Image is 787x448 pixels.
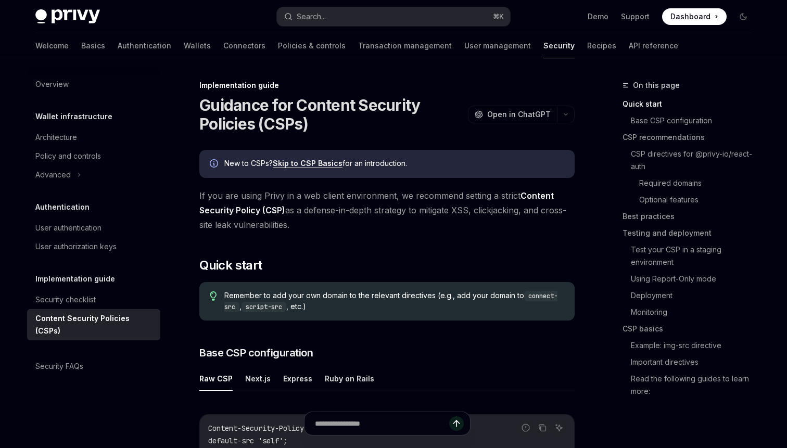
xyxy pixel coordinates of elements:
a: Authentication [118,33,171,58]
div: New to CSPs? for an introduction. [224,158,564,170]
a: Example: img-src directive [631,337,760,354]
a: Test your CSP in a staging environment [631,241,760,271]
svg: Info [210,159,220,170]
span: Open in ChatGPT [487,109,551,120]
div: User authentication [35,222,101,234]
a: Policies & controls [278,33,346,58]
a: API reference [629,33,678,58]
div: Overview [35,78,69,91]
button: Express [283,366,312,391]
h5: Wallet infrastructure [35,110,112,123]
a: User management [464,33,531,58]
div: Implementation guide [199,80,575,91]
a: User authorization keys [27,237,160,256]
a: Security checklist [27,290,160,309]
div: Architecture [35,131,77,144]
a: Welcome [35,33,69,58]
button: Toggle dark mode [735,8,752,25]
a: Required domains [639,175,760,191]
span: Dashboard [670,11,710,22]
a: Deployment [631,287,760,304]
a: Using Report-Only mode [631,271,760,287]
a: Architecture [27,128,160,147]
a: Recipes [587,33,616,58]
a: CSP basics [623,321,760,337]
h5: Authentication [35,201,90,213]
h1: Guidance for Content Security Policies (CSPs) [199,96,464,133]
div: Policy and controls [35,150,101,162]
div: User authorization keys [35,240,117,253]
a: Security [543,33,575,58]
svg: Tip [210,291,217,301]
span: On this page [633,79,680,92]
div: Content Security Policies (CSPs) [35,312,154,337]
a: Testing and deployment [623,225,760,241]
a: Monitoring [631,304,760,321]
a: Quick start [623,96,760,112]
a: Content Security Policies (CSPs) [27,309,160,340]
a: Security FAQs [27,357,160,376]
div: Security checklist [35,293,96,306]
a: Wallets [184,33,211,58]
button: Ruby on Rails [325,366,374,391]
span: Quick start [199,257,262,274]
div: Security FAQs [35,360,83,373]
button: Next.js [245,366,271,391]
a: Policy and controls [27,147,160,165]
a: Transaction management [358,33,452,58]
a: Overview [27,75,160,94]
code: connect-src [224,291,557,312]
a: Support [621,11,650,22]
span: ⌘ K [493,12,504,21]
a: Important directives [631,354,760,370]
span: If you are using Privy in a web client environment, we recommend setting a strict as a defense-in... [199,188,575,232]
button: Send message [449,416,464,431]
a: Demo [588,11,608,22]
a: Basics [81,33,105,58]
span: Base CSP configuration [199,345,313,360]
a: Best practices [623,208,760,225]
button: Raw CSP [199,366,233,391]
h5: Implementation guide [35,273,115,285]
a: Connectors [223,33,265,58]
a: Read the following guides to learn more: [631,370,760,400]
a: Optional features [639,191,760,208]
a: CSP recommendations [623,129,760,146]
a: Dashboard [662,8,727,25]
button: Search...⌘K [277,7,510,26]
a: CSP directives for @privy-io/react-auth [631,146,760,175]
a: Base CSP configuration [631,112,760,129]
span: Remember to add your own domain to the relevant directives (e.g., add your domain to , , etc.) [224,290,564,312]
a: Skip to CSP Basics [273,159,342,168]
button: Open in ChatGPT [468,106,557,123]
a: User authentication [27,219,160,237]
code: script-src [242,302,286,312]
img: dark logo [35,9,100,24]
div: Search... [297,10,326,23]
div: Advanced [35,169,71,181]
